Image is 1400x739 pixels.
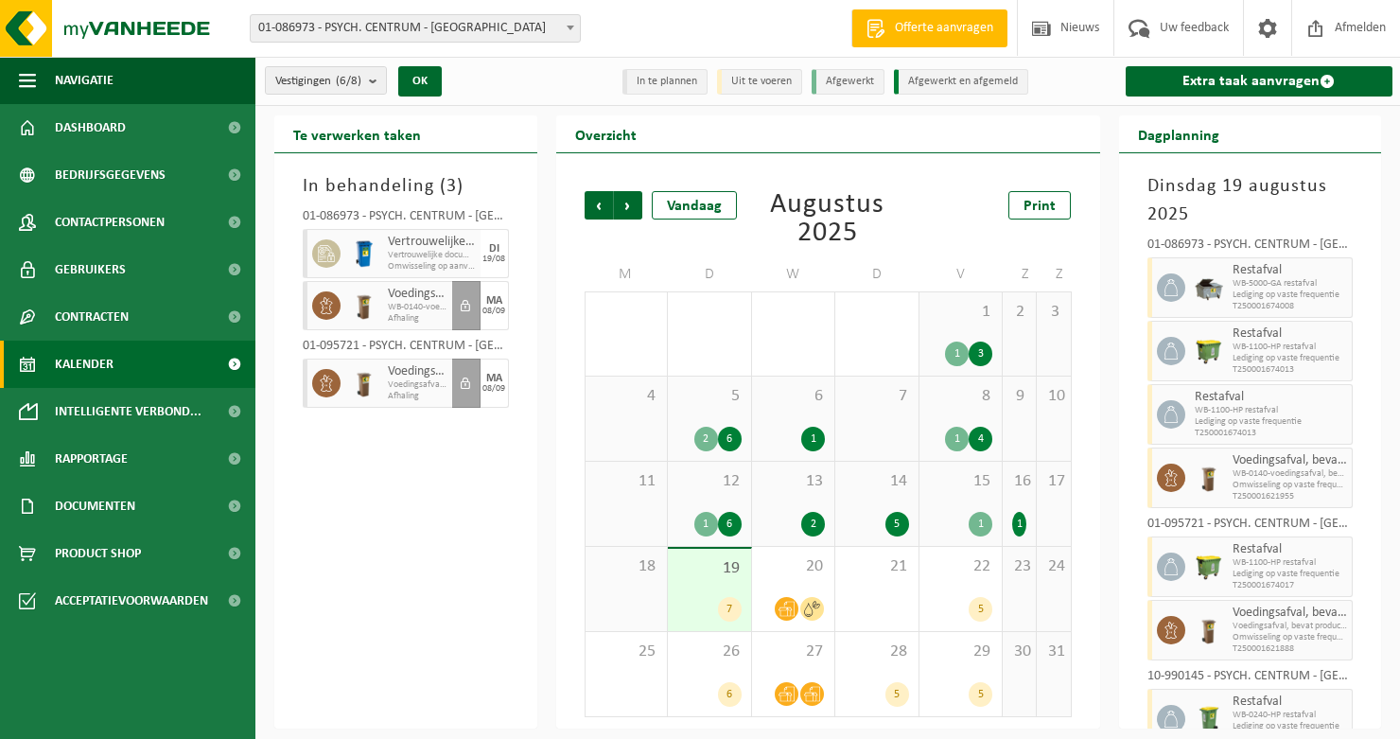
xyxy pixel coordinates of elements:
div: MA [486,295,502,307]
div: 5 [885,682,909,707]
td: D [835,257,919,291]
span: Volgende [614,191,642,220]
div: 6 [718,427,742,451]
div: 2 [694,427,718,451]
span: T250001674008 [1233,301,1348,312]
a: Extra taak aanvragen [1126,66,1393,97]
img: WB-0240-HPE-GN-50 [1195,705,1223,733]
span: Documenten [55,483,135,530]
span: 9 [1012,386,1026,407]
img: WB-1100-HPE-GN-50 [1195,337,1223,365]
span: WB-0240-HP restafval [1233,710,1348,721]
span: Omwisseling op aanvraag - op geplande route (incl. verwerking) [388,261,476,273]
span: 20 [761,556,826,577]
span: Intelligente verbond... [55,388,201,435]
span: Product Shop [55,530,141,577]
span: Rapportage [55,435,128,483]
img: WB-0140-HPE-BN-01 [350,291,378,320]
span: Voedingsafval, bevat producten van dierlijke oorsprong, onverpakt, categorie 3 [388,287,447,302]
span: Vertrouwelijke documenten (vernietiging - recyclage) [388,250,476,261]
span: Lediging op vaste frequentie [1233,569,1348,580]
span: T250001621888 [1233,643,1348,655]
div: 1 [1012,512,1026,537]
img: WB-1100-HPE-GN-50 [1195,553,1223,581]
h2: Overzicht [556,115,656,152]
span: T250001674013 [1233,364,1348,376]
span: 13 [761,471,826,492]
span: Lediging op vaste frequentie [1195,416,1348,428]
li: In te plannen [622,69,708,95]
span: 7 [845,386,909,407]
span: Voedingsafval, bevat producten van dierlijke oorsprong, onverpakt, categorie 3 [1233,606,1348,621]
span: 23 [1012,556,1026,577]
li: Afgewerkt en afgemeld [894,69,1028,95]
span: WB-0140-voedingsafval, bevat producten van dierlijke oors [1233,468,1348,480]
span: Restafval [1195,390,1348,405]
span: Voedingsafval, bevat producten van dierlijke oorsprong, onve [1233,621,1348,632]
span: 2 [1012,302,1026,323]
span: Vestigingen [275,67,361,96]
span: Lediging op vaste frequentie [1233,353,1348,364]
span: 11 [595,471,658,492]
div: 3 [969,342,992,366]
div: Vandaag [652,191,737,220]
div: 08/09 [482,307,505,316]
div: 2 [801,512,825,537]
button: Vestigingen(6/8) [265,66,387,95]
div: 5 [885,512,909,537]
span: 4 [595,386,658,407]
td: M [585,257,669,291]
span: WB-1100-HP restafval [1233,557,1348,569]
div: Augustus 2025 [748,191,907,248]
h2: Te verwerken taken [274,115,440,152]
div: 1 [945,342,969,366]
span: 5 [677,386,742,407]
li: Afgewerkt [812,69,884,95]
a: Print [1008,191,1071,220]
span: 12 [677,471,742,492]
span: WB-1100-HP restafval [1233,342,1348,353]
div: 08/09 [482,384,505,394]
div: 1 [801,427,825,451]
span: Voedingsafval, bevat producten van dierlijke oorsprong, onve [388,379,447,391]
span: Acceptatievoorwaarden [55,577,208,625]
span: 26 [677,642,742,662]
span: 01-086973 - PSYCH. CENTRUM - ST HIERONYMUS - SINT-NIKLAAS [251,15,580,42]
td: Z [1037,257,1071,291]
img: WB-0140-HPE-BN-01 [350,369,378,397]
span: WB-0140-voedingsafval, bevat producten van dierlijke oors [388,302,447,313]
span: Voedingsafval, bevat producten van dierlijke oorsprong, onverpakt, categorie 3 [1233,453,1348,468]
count: (6/8) [336,75,361,87]
span: Restafval [1233,542,1348,557]
td: W [752,257,836,291]
span: Print [1024,199,1056,214]
h3: In behandeling ( ) [303,172,509,201]
h2: Dagplanning [1119,115,1238,152]
span: 22 [929,556,993,577]
div: 01-086973 - PSYCH. CENTRUM - [GEOGRAPHIC_DATA] [1147,238,1354,257]
div: 1 [694,512,718,537]
span: Navigatie [55,57,114,104]
div: 10-990145 - PSYCH. CENTRUM - [GEOGRAPHIC_DATA]/[GEOGRAPHIC_DATA] - [GEOGRAPHIC_DATA] [1147,670,1354,689]
img: WB-5000-GAL-GY-01 [1195,273,1223,302]
span: Kalender [55,341,114,388]
li: Uit te voeren [717,69,802,95]
span: T250001674013 [1195,428,1348,439]
span: Restafval [1233,695,1348,710]
span: 1 [929,302,993,323]
div: 19/08 [482,255,505,264]
span: 30 [1012,642,1026,662]
h3: Dinsdag 19 augustus 2025 [1147,172,1354,229]
span: Omwisseling op vaste frequentie (incl. verwerking) [1233,632,1348,643]
span: 10 [1046,386,1060,407]
span: Contracten [55,293,129,341]
span: 18 [595,556,658,577]
span: 3 [1046,302,1060,323]
span: Afhaling [388,391,447,402]
span: 28 [845,642,909,662]
span: 29 [929,642,993,662]
span: Lediging op vaste frequentie [1233,721,1348,732]
td: Z [1003,257,1037,291]
span: WB-5000-GA restafval [1233,278,1348,290]
div: 6 [718,512,742,537]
